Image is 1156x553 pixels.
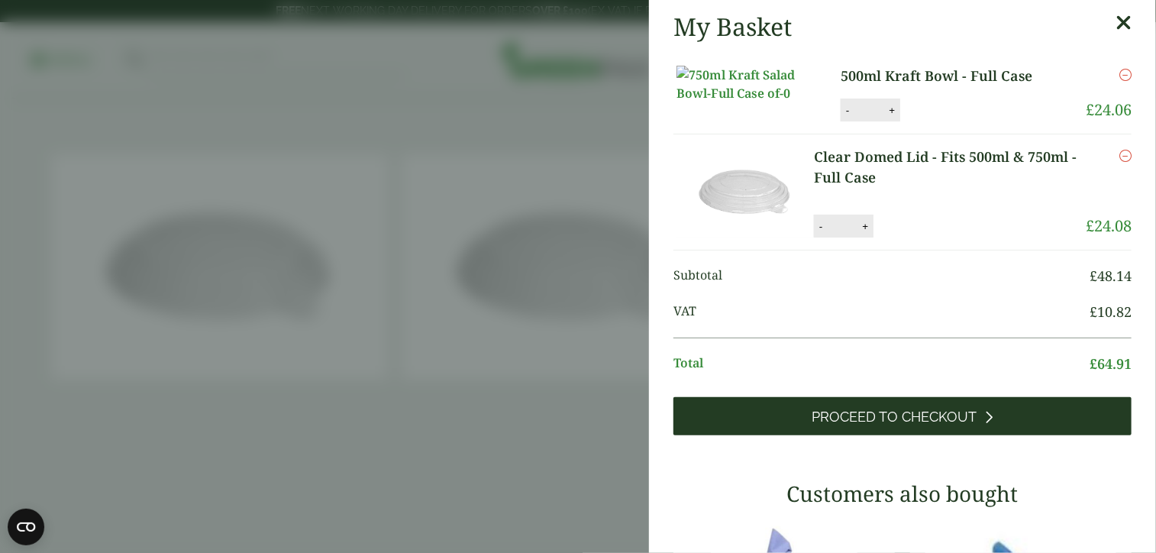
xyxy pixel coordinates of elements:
[1090,354,1097,373] span: £
[1086,99,1094,120] span: £
[1119,66,1132,84] a: Remove this item
[857,220,873,233] button: +
[1090,267,1132,285] bdi: 48.14
[841,66,1059,86] a: 500ml Kraft Bowl - Full Case
[673,481,1132,507] h3: Customers also bought
[676,147,814,238] img: Clear Domed Lid - Fits 750ml-Full Case of-0
[1086,215,1132,236] bdi: 24.08
[673,302,1090,322] span: VAT
[1086,99,1132,120] bdi: 24.06
[673,266,1090,286] span: Subtotal
[676,66,814,102] img: 750ml Kraft Salad Bowl-Full Case of-0
[8,509,44,545] button: Open CMP widget
[673,12,792,41] h2: My Basket
[884,104,899,117] button: +
[1090,302,1132,321] bdi: 10.82
[1090,302,1097,321] span: £
[673,397,1132,435] a: Proceed to Checkout
[1086,215,1094,236] span: £
[1090,354,1132,373] bdi: 64.91
[812,409,977,425] span: Proceed to Checkout
[814,147,1086,188] a: Clear Domed Lid - Fits 500ml & 750ml - Full Case
[1119,147,1132,165] a: Remove this item
[841,104,854,117] button: -
[1090,267,1097,285] span: £
[815,220,827,233] button: -
[673,354,1090,374] span: Total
